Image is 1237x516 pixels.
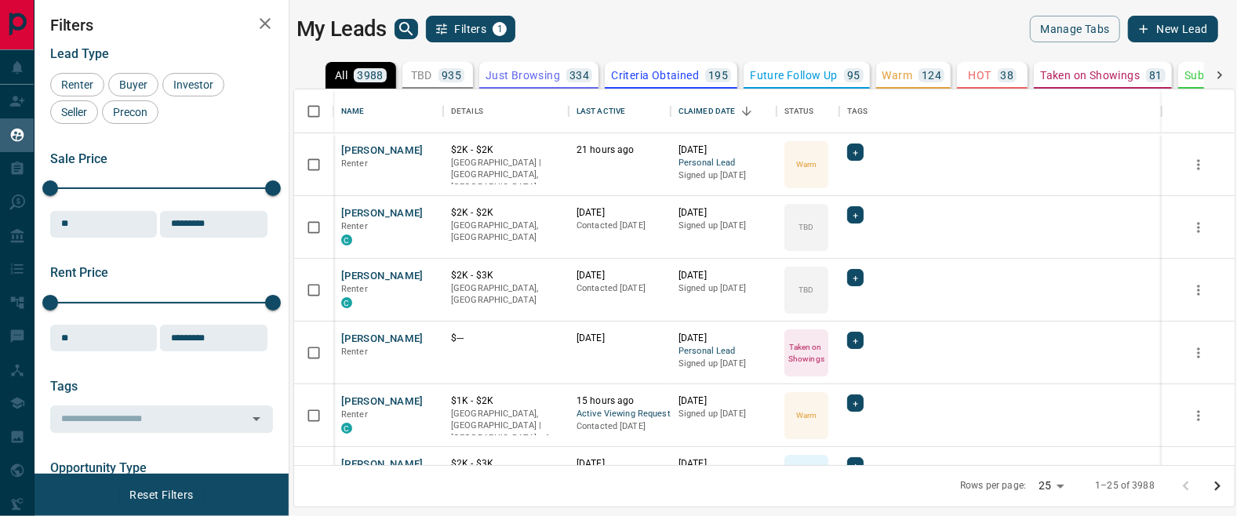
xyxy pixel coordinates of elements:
p: Taken on Showings [786,341,827,365]
p: [DATE] [577,457,663,471]
p: Signed up [DATE] [679,282,769,295]
button: [PERSON_NAME] [341,206,424,221]
p: 38 [1001,70,1014,81]
button: [PERSON_NAME] [341,394,424,409]
span: Active Viewing Request [577,408,663,421]
span: Rent Price [50,265,108,280]
button: [PERSON_NAME] [341,332,424,347]
p: $2K - $3K [451,457,561,471]
p: Contacted [DATE] [577,282,663,295]
p: [GEOGRAPHIC_DATA] | [GEOGRAPHIC_DATA], [GEOGRAPHIC_DATA] [451,157,561,194]
div: condos.ca [341,423,352,434]
div: Investor [162,73,224,96]
span: + [853,458,858,474]
p: [DATE] [577,269,663,282]
span: Buyer [114,78,153,91]
div: Claimed Date [679,89,736,133]
span: Personal Lead [679,157,769,170]
p: 1–25 of 3988 [1095,479,1155,492]
div: Last Active [569,89,671,133]
div: Details [443,89,569,133]
div: + [847,269,864,286]
p: TBD [799,221,813,233]
span: 1 [494,24,505,35]
p: Toronto [451,408,561,445]
p: 21 hours ago [577,144,663,157]
p: [DATE] [679,457,769,471]
button: more [1187,153,1210,176]
p: 3988 [357,70,384,81]
button: [PERSON_NAME] [341,269,424,284]
p: Just Browsing [486,70,560,81]
span: Seller [56,106,93,118]
span: + [853,332,858,348]
button: [PERSON_NAME] [341,144,424,158]
p: [DATE] [577,206,663,220]
span: Lead Type [50,46,109,61]
p: Warm [796,158,817,170]
p: $2K - $2K [451,144,561,157]
p: $2K - $3K [451,269,561,282]
div: condos.ca [341,297,352,308]
span: Sale Price [50,151,107,166]
div: Claimed Date [671,89,777,133]
p: Signed up [DATE] [679,220,769,232]
div: Details [451,89,483,133]
button: [PERSON_NAME] [341,457,424,472]
div: + [847,332,864,349]
button: more [1187,278,1210,302]
span: + [853,270,858,285]
p: Future Follow Up [750,70,837,81]
p: Contacted [DATE] [577,420,663,433]
div: Renter [50,73,104,96]
p: [DATE] [577,332,663,345]
p: [DATE] [679,144,769,157]
div: 25 [1032,474,1070,497]
button: search button [395,19,418,39]
p: Rows per page: [960,479,1026,492]
p: Taken on Showings [1040,70,1140,81]
p: 95 [847,70,860,81]
div: + [847,144,864,161]
div: Precon [102,100,158,124]
div: Name [333,89,443,133]
p: $2K - $2K [451,206,561,220]
p: All [335,70,347,81]
div: Buyer [108,73,158,96]
span: Renter [341,158,368,169]
div: + [847,457,864,474]
div: Name [341,89,365,133]
span: Personal Lead [679,345,769,358]
p: 81 [1149,70,1162,81]
p: [DATE] [679,332,769,345]
span: Renter [341,221,368,231]
button: Manage Tabs [1030,16,1119,42]
div: + [847,394,864,412]
p: 935 [442,70,461,81]
span: + [853,207,858,223]
button: more [1187,341,1210,365]
span: Renter [56,78,99,91]
button: Go to next page [1202,471,1233,502]
button: Reset Filters [119,481,203,508]
p: 195 [708,70,728,81]
p: Warm [882,70,913,81]
button: Sort [736,100,758,122]
button: Filters1 [426,16,516,42]
div: Status [784,89,814,133]
p: TBD [411,70,432,81]
button: New Lead [1128,16,1218,42]
p: Contacted [DATE] [577,220,663,232]
p: 15 hours ago [577,394,663,408]
p: TBD [799,284,813,296]
div: Tags [847,89,868,133]
button: Open [246,408,267,430]
div: Last Active [577,89,625,133]
h2: Filters [50,16,273,35]
span: Investor [168,78,219,91]
p: Criteria Obtained [611,70,699,81]
p: 124 [922,70,941,81]
p: Signed up [DATE] [679,358,769,370]
p: [GEOGRAPHIC_DATA], [GEOGRAPHIC_DATA] [451,220,561,244]
p: [DATE] [679,394,769,408]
